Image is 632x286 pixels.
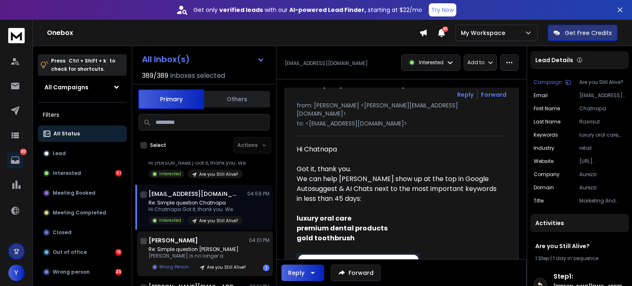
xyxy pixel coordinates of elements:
button: Primary [138,89,204,109]
span: 1 Step [535,255,549,262]
button: All Status [38,126,127,142]
p: Are you Still Alive? [579,79,625,86]
p: Website [534,158,553,165]
p: Closed [53,229,72,236]
p: Wrong person [53,269,90,275]
button: Meeting Booked [38,185,127,201]
div: 16 [115,249,122,256]
button: Lead [38,145,127,162]
label: Select [150,142,166,149]
p: Press to check for shortcuts. [51,57,115,73]
p: Interested [159,217,181,223]
p: Are you Still Alive? [199,218,238,224]
h1: All Inbox(s) [142,55,190,63]
div: Forward [481,91,507,99]
p: Keywords [534,132,558,138]
div: Activities [530,214,629,232]
p: Meeting Completed [53,209,106,216]
p: 04:01 PM [249,237,270,244]
p: luxury oral care, toothbrush, toothpaste, mouthwash, gift box, [PERSON_NAME], gold standard, [MED... [579,132,625,138]
h1: [EMAIL_ADDRESS][DOMAIN_NAME] [149,190,239,198]
p: Interested [53,170,81,177]
p: [EMAIL_ADDRESS][DOMAIN_NAME] [285,60,368,67]
span: Ctrl + Shift + k [67,56,107,65]
h3: Inboxes selected [170,71,225,81]
p: All Status [53,130,80,137]
div: Reply [288,269,304,277]
p: [EMAIL_ADDRESS][DOMAIN_NAME] [579,92,625,99]
b: gold toothbrush [297,233,355,243]
p: Get Free Credits [565,29,612,37]
h3: Filters [38,109,127,121]
button: Reply [457,91,474,99]
button: Closed [38,224,127,241]
h1: All Campaigns [44,83,88,91]
p: Title [534,198,544,204]
p: Hi [PERSON_NAME] Got it, thank you. We [149,160,247,166]
p: Chatnapa [579,105,625,112]
span: 1 day in sequence [553,255,598,262]
p: Aurezzi [579,171,625,178]
p: Marketing And Community Coordinator [579,198,625,204]
p: Meeting Booked [53,190,95,196]
h1: Are you Still Alive? [535,242,624,250]
p: Rasrisut [579,119,625,125]
p: 04:59 PM [247,191,270,197]
p: Wrong Person [159,264,189,270]
p: Out of office [53,249,87,256]
p: from: [PERSON_NAME] <[PERSON_NAME][EMAIL_ADDRESS][DOMAIN_NAME]> [297,101,507,118]
button: All Inbox(s) [135,51,271,67]
p: retail [579,145,625,151]
button: Campaign [534,79,571,86]
div: 36 [115,269,122,275]
p: Aurezzi [579,184,625,191]
button: Try Now [429,3,456,16]
a: 133 [7,152,23,168]
p: to: <[EMAIL_ADDRESS][DOMAIN_NAME]> [297,119,507,128]
button: Y [8,265,25,281]
p: Add to [467,59,484,66]
p: Re: Simple question Chatnapa [149,200,243,206]
strong: AI-powered Lead Finder, [289,6,366,14]
p: [PERSON_NAME] is no longer a [149,253,247,259]
h1: Onebox [47,28,419,38]
div: 1 [263,265,270,271]
p: 133 [20,149,27,155]
h6: Step 1 : [553,272,625,281]
button: Meeting Completed [38,205,127,221]
button: Others [204,90,270,108]
p: Company [534,171,560,178]
button: Interested51 [38,165,127,181]
p: Campaign [534,79,562,86]
div: 51 [115,170,122,177]
img: logo [8,28,25,43]
p: Email [534,92,548,99]
div: | [535,255,624,262]
button: Forward [331,265,381,281]
button: Wrong person36 [38,264,127,280]
p: Lead Details [535,56,573,64]
p: My Workspace [461,29,509,37]
p: First Name [534,105,560,112]
p: Re: Simple question [PERSON_NAME] [149,246,247,253]
p: [URL][DOMAIN_NAME] [579,158,625,165]
b: luxury oral care [297,214,351,223]
button: All Campaigns [38,79,127,95]
p: Are you Still Alive? [199,171,238,177]
h1: [PERSON_NAME] [149,236,198,244]
span: 50 [442,26,448,32]
p: Get only with our starting at $22/mo [193,6,422,14]
button: Get Free Credits [548,25,618,41]
strong: verified leads [219,6,263,14]
p: Interested [419,59,444,66]
p: Last Name [534,119,560,125]
p: Are you Still Alive? [207,264,246,270]
p: Domain [534,184,554,191]
p: Try Now [431,6,454,14]
p: Interested [159,171,181,177]
button: Reply [281,265,324,281]
p: Industry [534,145,554,151]
b: premium dental products [297,223,388,233]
